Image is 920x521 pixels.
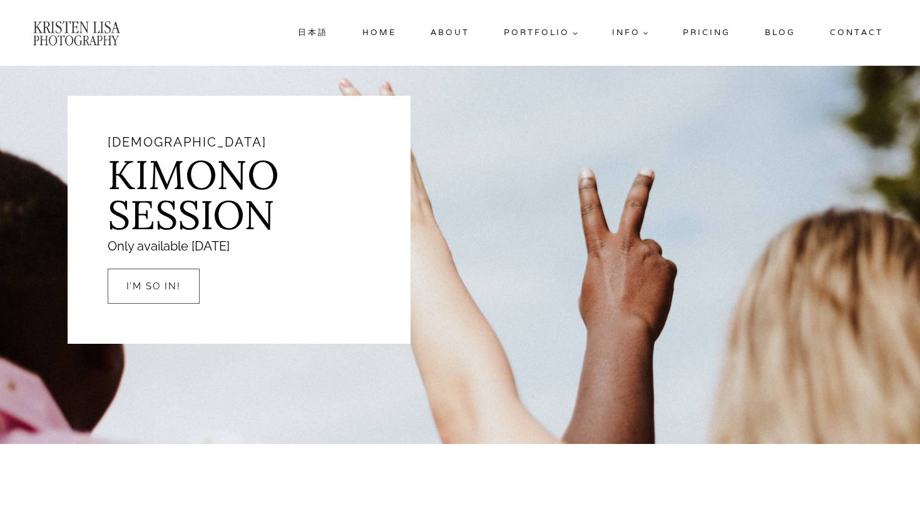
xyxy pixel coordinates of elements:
[108,155,371,235] h2: Kimono Session
[612,26,648,39] span: Info
[499,21,583,44] a: Portfolio
[358,21,402,44] a: Home
[608,21,654,44] a: Info
[108,136,371,148] h3: [DEMOGRAPHIC_DATA]
[504,26,578,39] span: Portfolio
[678,21,735,44] a: Pricing
[426,21,475,44] a: About
[32,19,121,46] img: Kristen Lisa Photography
[294,21,888,44] nav: Primary
[825,21,888,44] a: Contact
[108,240,371,252] h3: Only available [DATE]
[294,21,334,44] a: 日本語
[760,21,800,44] a: Blog
[126,279,181,294] span: I’m so in!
